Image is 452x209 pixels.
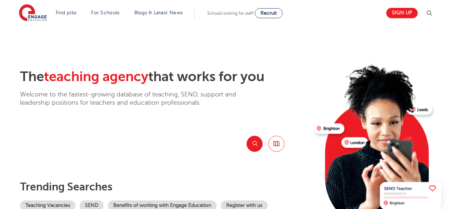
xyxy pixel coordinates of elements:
p: Trending searches [20,180,308,193]
a: Recruit [255,8,283,18]
span: Schools looking for staff [207,11,253,16]
button: Search [247,136,263,152]
a: Blogs & Latest News [134,10,183,15]
a: For Schools [91,10,119,15]
span: teaching agency [44,69,148,84]
h2: The that works for you [20,69,308,85]
a: Find jobs [56,10,77,15]
p: Welcome to the fastest-growing database of teaching, SEND, support and leadership positions for t... [20,90,256,107]
a: Sign up [386,8,418,18]
span: Recruit [260,10,277,16]
img: Engage Education [19,4,47,22]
